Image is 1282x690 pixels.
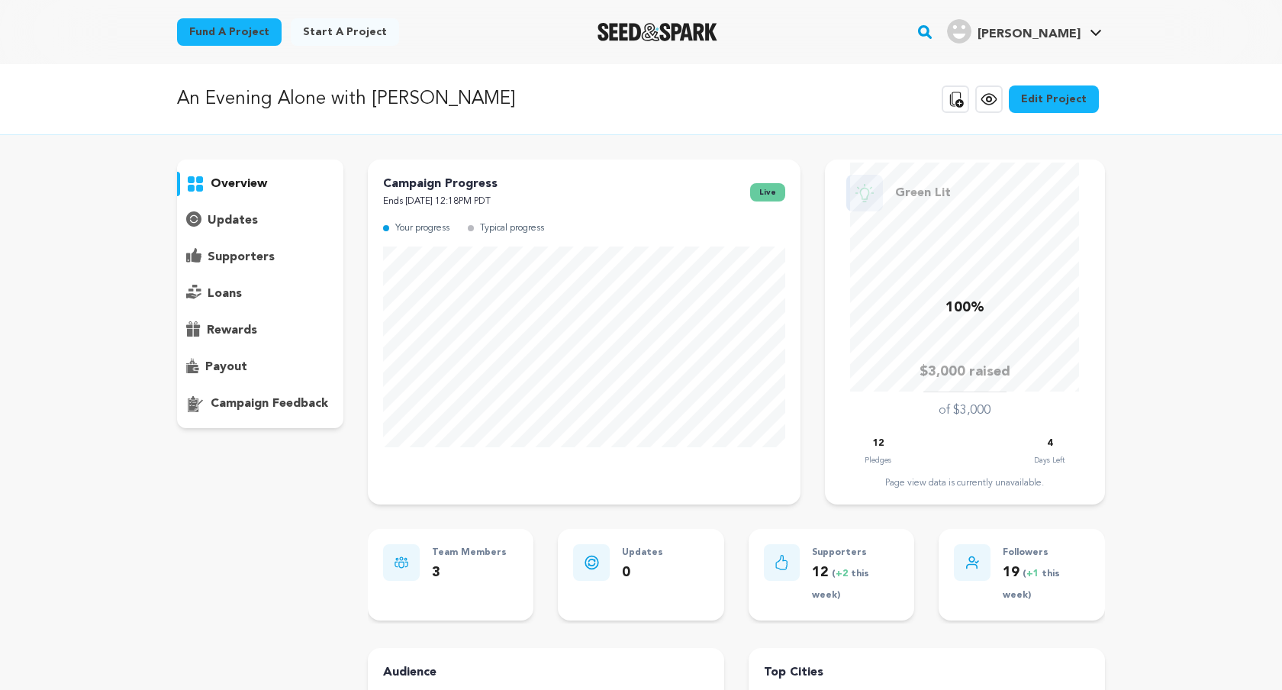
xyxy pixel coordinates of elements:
[978,28,1081,40] span: [PERSON_NAME]
[480,220,544,237] p: Typical progress
[598,23,717,41] a: Seed&Spark Homepage
[750,183,785,202] span: live
[1003,569,1060,601] span: ( this week)
[1003,562,1090,606] p: 19
[177,18,282,46] a: Fund a project
[836,569,851,579] span: +2
[207,321,257,340] p: rewards
[622,544,663,562] p: Updates
[383,175,498,193] p: Campaign Progress
[211,175,267,193] p: overview
[947,19,971,44] img: user.png
[432,544,507,562] p: Team Members
[840,477,1090,489] div: Page view data is currently unavailable.
[177,355,343,379] button: payout
[177,85,515,113] p: An Evening Alone with [PERSON_NAME]
[947,19,1081,44] div: Juliet J.'s Profile
[208,248,275,266] p: supporters
[873,435,884,453] p: 12
[177,172,343,196] button: overview
[945,297,984,319] p: 100%
[383,193,498,211] p: Ends [DATE] 12:18PM PDT
[939,401,990,420] p: of $3,000
[812,562,899,606] p: 12
[1009,85,1099,113] a: Edit Project
[177,392,343,416] button: campaign feedback
[1003,544,1090,562] p: Followers
[211,395,328,413] p: campaign feedback
[383,663,709,682] h4: Audience
[177,245,343,269] button: supporters
[764,663,1090,682] h4: Top Cities
[865,453,891,468] p: Pledges
[177,208,343,233] button: updates
[944,16,1105,48] span: Juliet J.'s Profile
[812,569,869,601] span: ( this week)
[291,18,399,46] a: Start a project
[622,562,663,584] p: 0
[598,23,717,41] img: Seed&Spark Logo Dark Mode
[944,16,1105,44] a: Juliet J.'s Profile
[177,282,343,306] button: loans
[208,211,258,230] p: updates
[208,285,242,303] p: loans
[1026,569,1042,579] span: +1
[177,318,343,343] button: rewards
[395,220,449,237] p: Your progress
[812,544,899,562] p: Supporters
[1034,453,1065,468] p: Days Left
[1047,435,1052,453] p: 4
[432,562,507,584] p: 3
[205,358,247,376] p: payout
